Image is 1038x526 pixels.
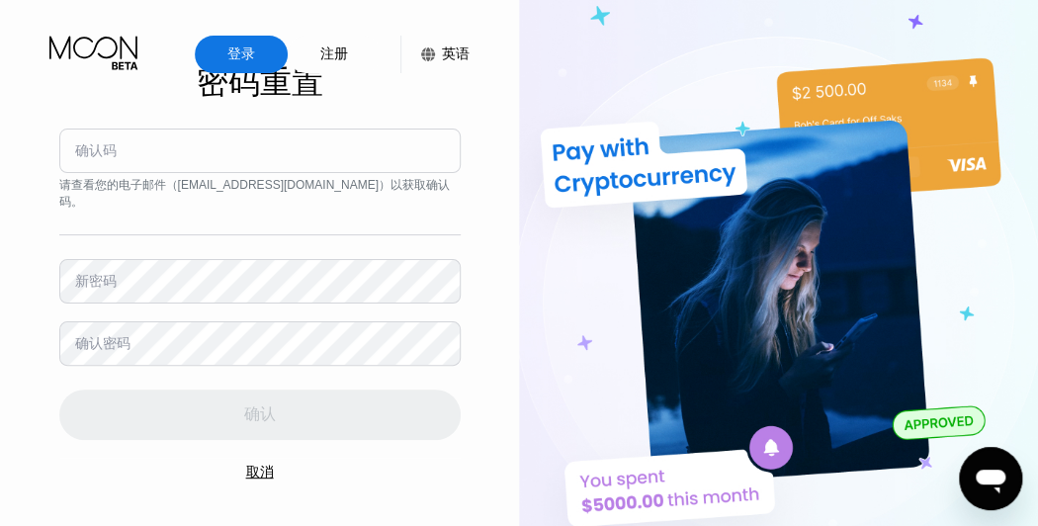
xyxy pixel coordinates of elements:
[225,44,257,65] div: 登录
[246,464,274,482] div: 取消
[288,36,381,73] div: 注册
[59,177,461,211] div: 请查看您的电子邮件 （ [EMAIL_ADDRESS][DOMAIN_NAME] ） 以获取确认码。
[195,36,288,73] div: 登录
[75,142,117,160] div: 确认码
[959,447,1022,510] iframe: 启动消息传送窗口的按钮
[318,44,350,65] div: 注册
[75,335,130,353] div: 确认密码
[400,36,470,73] div: 英语
[442,45,470,63] div: 英语
[197,61,323,105] div: 密码重置
[75,273,117,291] div: 新密码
